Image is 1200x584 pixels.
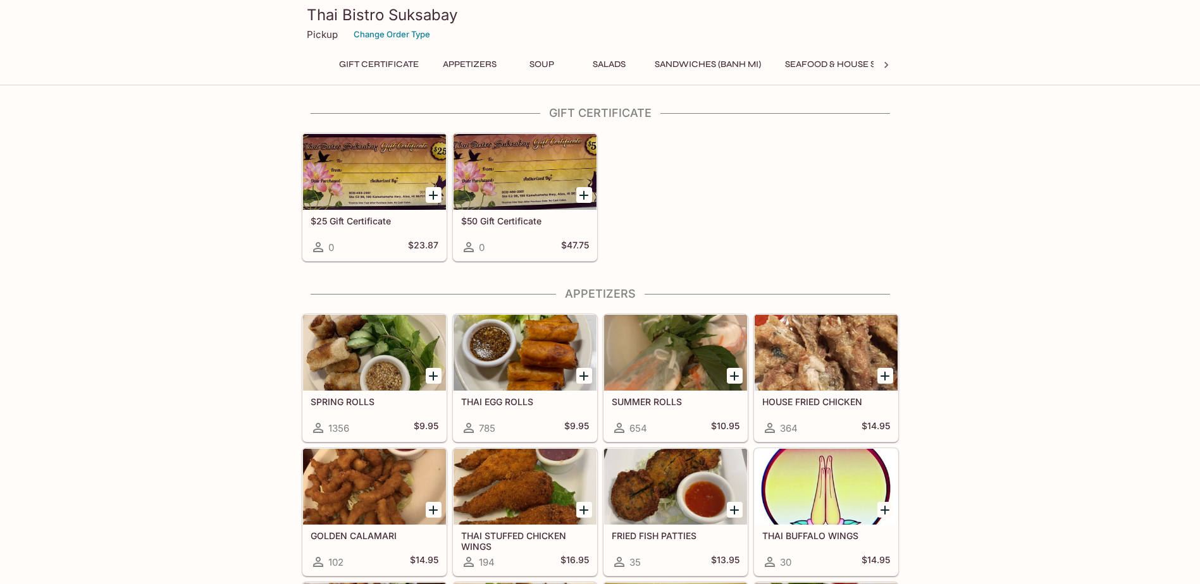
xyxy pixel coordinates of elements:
button: Salads [581,56,638,73]
span: 0 [479,241,485,253]
h5: $50 Gift Certificate [461,216,589,226]
span: 35 [629,556,641,568]
h5: $14.95 [862,420,890,435]
button: Add THAI STUFFED CHICKEN WINGS [576,502,592,518]
button: Add $25 Gift Certificate [426,187,442,203]
h3: Thai Bistro Suksabay [307,5,894,25]
button: Soup [514,56,571,73]
div: $50 Gift Certificate [454,134,597,210]
h5: HOUSE FRIED CHICKEN [762,396,890,407]
h5: THAI EGG ROLLS [461,396,589,407]
h5: THAI STUFFED CHICKEN WINGS [461,530,589,551]
div: SUMMER ROLLS [604,315,747,391]
div: GOLDEN CALAMARI [303,449,446,525]
span: 1356 [328,422,349,434]
a: HOUSE FRIED CHICKEN364$14.95 [754,314,898,442]
a: $50 Gift Certificate0$47.75 [453,133,597,261]
h5: $23.87 [408,240,438,255]
h5: $16.95 [560,554,589,569]
div: SPRING ROLLS [303,315,446,391]
h5: THAI BUFFALO WINGS [762,530,890,541]
h5: $25 Gift Certificate [311,216,438,226]
h5: $14.95 [410,554,438,569]
button: Add HOUSE FRIED CHICKEN [877,368,893,384]
button: Add FRIED FISH PATTIES [727,502,743,518]
div: THAI STUFFED CHICKEN WINGS [454,449,597,525]
span: 654 [629,422,647,434]
button: Add GOLDEN CALAMARI [426,502,442,518]
a: THAI STUFFED CHICKEN WINGS194$16.95 [453,448,597,576]
h4: Gift Certificate [302,106,899,120]
h5: SUMMER ROLLS [612,396,739,407]
span: 102 [328,556,343,568]
button: Change Order Type [348,25,436,44]
a: $25 Gift Certificate0$23.87 [302,133,447,261]
a: GOLDEN CALAMARI102$14.95 [302,448,447,576]
h5: $9.95 [414,420,438,435]
p: Pickup [307,28,338,40]
a: SPRING ROLLS1356$9.95 [302,314,447,442]
h4: Appetizers [302,287,899,301]
h5: $13.95 [711,554,739,569]
button: Add SUMMER ROLLS [727,368,743,384]
button: Add THAI BUFFALO WINGS [877,502,893,518]
h5: GOLDEN CALAMARI [311,530,438,541]
span: 364 [780,422,798,434]
span: 194 [479,556,495,568]
div: THAI EGG ROLLS [454,315,597,391]
a: THAI BUFFALO WINGS30$14.95 [754,448,898,576]
button: Sandwiches (Banh Mi) [648,56,768,73]
h5: $9.95 [564,420,589,435]
div: HOUSE FRIED CHICKEN [755,315,898,391]
button: Appetizers [436,56,504,73]
h5: $10.95 [711,420,739,435]
h5: $47.75 [561,240,589,255]
button: Add THAI EGG ROLLS [576,368,592,384]
a: SUMMER ROLLS654$10.95 [603,314,748,442]
span: 0 [328,241,334,253]
span: 30 [780,556,791,568]
a: THAI EGG ROLLS785$9.95 [453,314,597,442]
button: Add $50 Gift Certificate [576,187,592,203]
button: Add SPRING ROLLS [426,368,442,384]
span: 785 [479,422,495,434]
div: THAI BUFFALO WINGS [755,449,898,525]
h5: FRIED FISH PATTIES [612,530,739,541]
div: FRIED FISH PATTIES [604,449,747,525]
div: $25 Gift Certificate [303,134,446,210]
h5: SPRING ROLLS [311,396,438,407]
h5: $14.95 [862,554,890,569]
button: Seafood & House Specials [778,56,919,73]
a: FRIED FISH PATTIES35$13.95 [603,448,748,576]
button: Gift Certificate [332,56,426,73]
